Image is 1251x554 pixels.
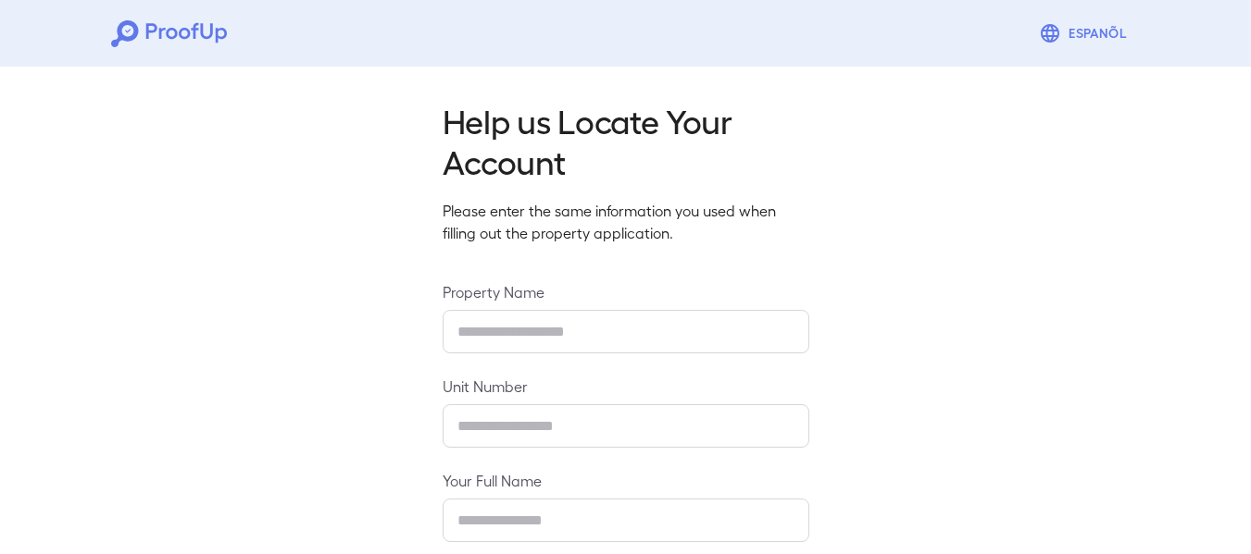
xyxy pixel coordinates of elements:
label: Property Name [443,281,809,302]
label: Unit Number [443,375,809,397]
button: Espanõl [1032,15,1140,52]
h2: Help us Locate Your Account [443,100,809,181]
p: Please enter the same information you used when filling out the property application. [443,200,809,244]
label: Your Full Name [443,470,809,491]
